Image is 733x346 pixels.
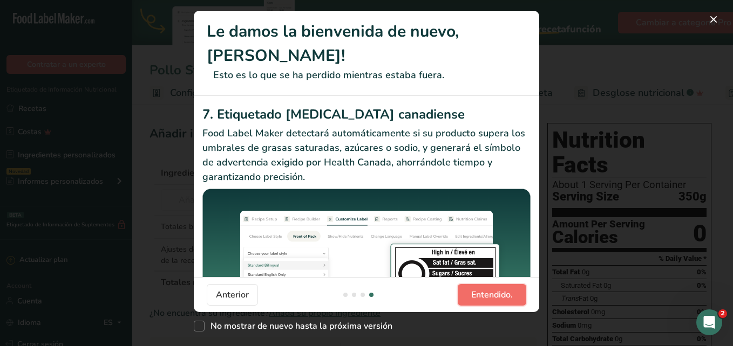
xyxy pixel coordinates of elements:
span: No mostrar de nuevo hasta la próxima versión [205,321,392,331]
p: Food Label Maker detectará automáticamente si su producto supera los umbrales de grasas saturadas... [202,126,531,184]
span: Entendido. [471,288,513,301]
button: Entendido. [458,284,526,306]
span: Anterior [216,288,249,301]
img: Etiquetado frontal canadiense [202,189,531,312]
iframe: Intercom live chat [696,309,722,335]
p: Esto es lo que se ha perdido mientras estaba fuera. [207,68,526,82]
h1: Le damos la bienvenida de nuevo, [PERSON_NAME]! [207,19,526,68]
span: 2 [718,309,727,318]
h2: 7. Etiquetado [MEDICAL_DATA] canadiense [202,105,531,124]
button: Anterior [207,284,258,306]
